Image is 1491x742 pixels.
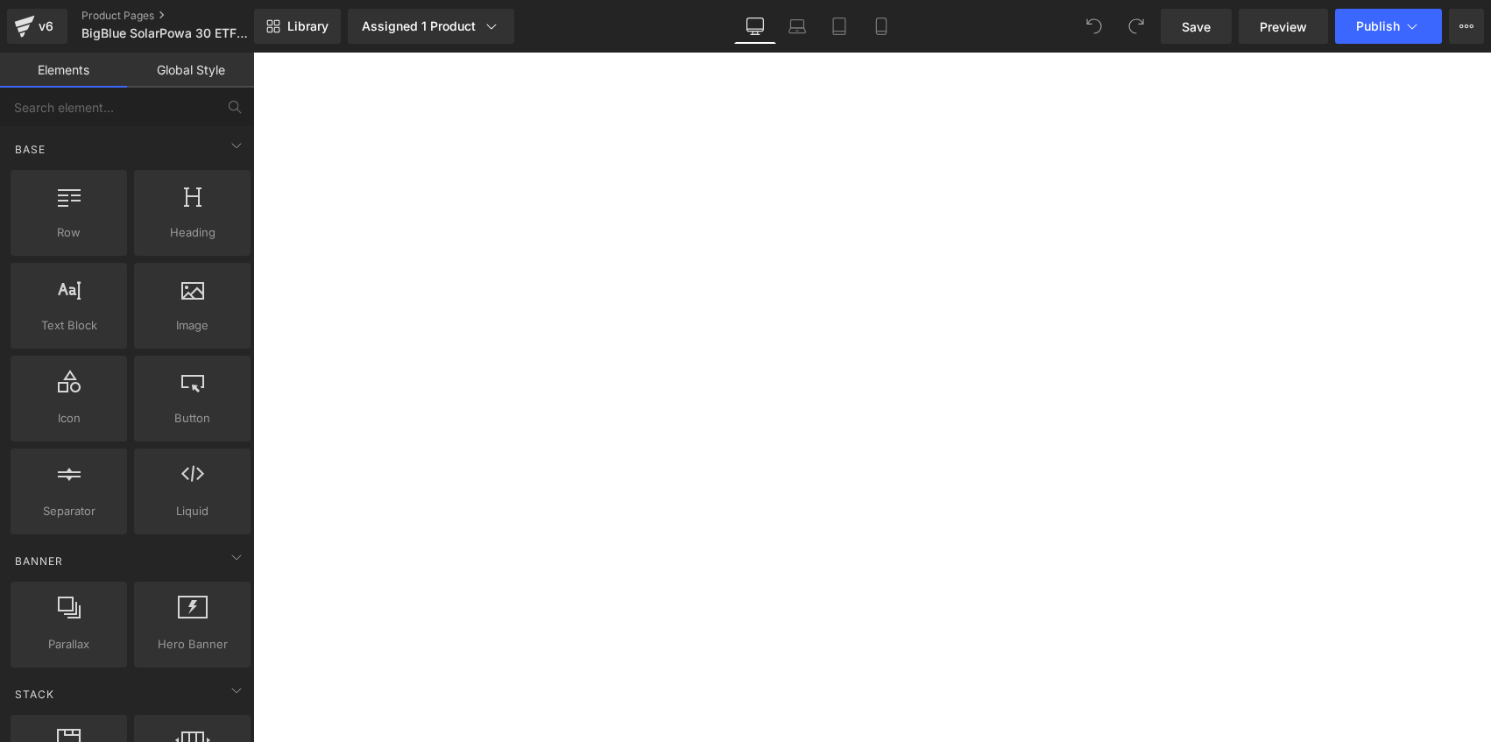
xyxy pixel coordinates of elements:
span: Row [16,223,122,242]
span: Separator [16,502,122,520]
span: BigBlue SolarPowa 30 ETFE Solar Charger [81,26,250,40]
span: Liquid [139,502,245,520]
span: Parallax [16,635,122,654]
a: Laptop [776,9,818,44]
span: Banner [13,553,65,569]
a: Preview [1239,9,1328,44]
a: v6 [7,9,67,44]
span: Library [287,18,329,34]
button: Redo [1119,9,1154,44]
button: More [1449,9,1484,44]
button: Undo [1077,9,1112,44]
button: Publish [1335,9,1442,44]
span: Save [1182,18,1211,36]
span: Base [13,141,47,158]
span: Hero Banner [139,635,245,654]
a: Mobile [860,9,902,44]
a: Desktop [734,9,776,44]
span: Icon [16,409,122,428]
span: Heading [139,223,245,242]
span: Image [139,316,245,335]
div: v6 [35,15,57,38]
a: Product Pages [81,9,283,23]
span: Text Block [16,316,122,335]
a: New Library [254,9,341,44]
a: Global Style [127,53,254,88]
span: Button [139,409,245,428]
span: Publish [1356,19,1400,33]
span: Stack [13,686,56,703]
a: Tablet [818,9,860,44]
div: Assigned 1 Product [362,18,500,35]
span: Preview [1260,18,1307,36]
